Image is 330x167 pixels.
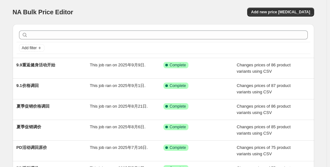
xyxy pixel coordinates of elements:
span: 夏季促销价格调回 [16,104,49,109]
span: This job ran on 2025年7月16日. [90,145,148,150]
span: This job ran on 2025年9月9日. [90,63,146,67]
span: This job ran on 2025年8月6日. [90,124,146,129]
span: Complete [170,145,186,150]
button: Add new price [MEDICAL_DATA] [247,8,314,17]
span: 9.9重返健身活动开始 [16,63,55,67]
span: Changes prices of 85 product variants using CSV [237,124,291,136]
span: This job ran on 2025年8月21日. [90,104,148,109]
span: Complete [170,83,186,88]
span: Complete [170,63,186,68]
span: Changes prices of 75 product variants using CSV [237,145,291,156]
span: 夏季促销调价 [16,124,41,129]
span: Changes prices of 87 product variants using CSV [237,83,291,94]
span: 9.1价格调回 [16,83,39,88]
span: This job ran on 2025年9月1日. [90,83,146,88]
button: Add filter [19,44,44,52]
span: PD活动调回原价 [16,145,47,150]
span: Add new price [MEDICAL_DATA] [251,10,310,15]
span: Complete [170,124,186,130]
span: Add filter [22,45,37,50]
span: Changes prices of 86 product variants using CSV [237,63,291,74]
span: Complete [170,104,186,109]
span: NA Bulk Price Editor [13,9,73,16]
span: Changes prices of 86 product variants using CSV [237,104,291,115]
